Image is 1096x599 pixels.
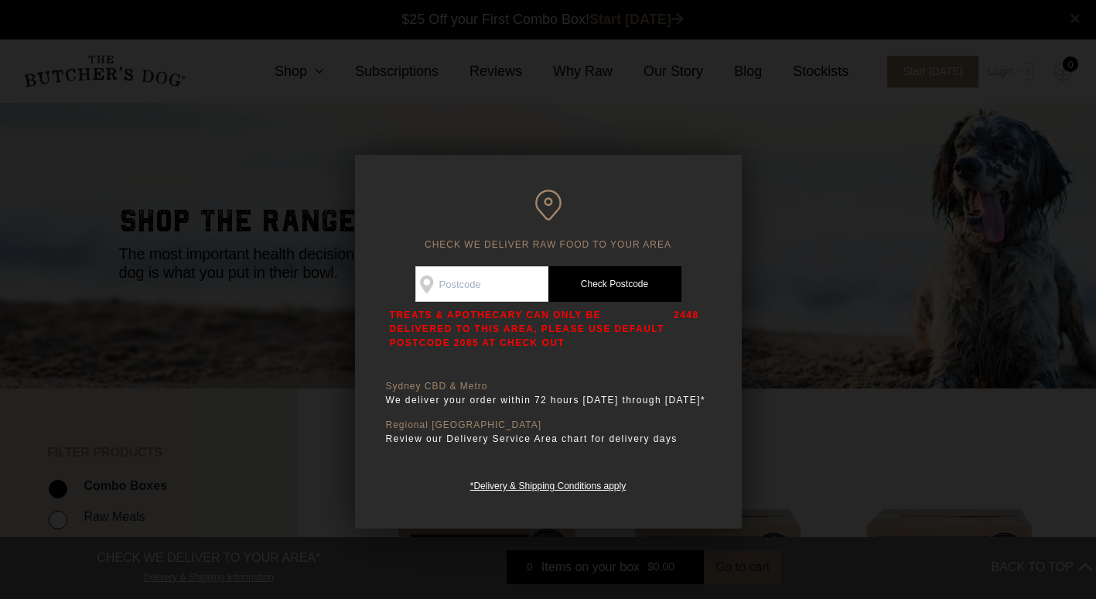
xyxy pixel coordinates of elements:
a: *Delivery & Shipping Conditions apply [470,477,626,491]
p: 2448 [674,308,698,350]
p: TREATS & APOTHECARY CAN ONLY BE DELIVERED TO THIS AREA, PLEASE USE DEFAULT POSTCODE 2085 AT CHECK... [390,308,667,350]
input: Postcode [415,266,548,302]
h6: CHECK WE DELIVER RAW FOOD TO YOUR AREA [386,190,711,251]
a: Check Postcode [548,266,681,302]
p: We deliver your order within 72 hours [DATE] through [DATE]* [386,392,711,408]
p: Regional [GEOGRAPHIC_DATA] [386,419,711,431]
p: Sydney CBD & Metro [386,381,711,392]
p: Review our Delivery Service Area chart for delivery days [386,431,711,447]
